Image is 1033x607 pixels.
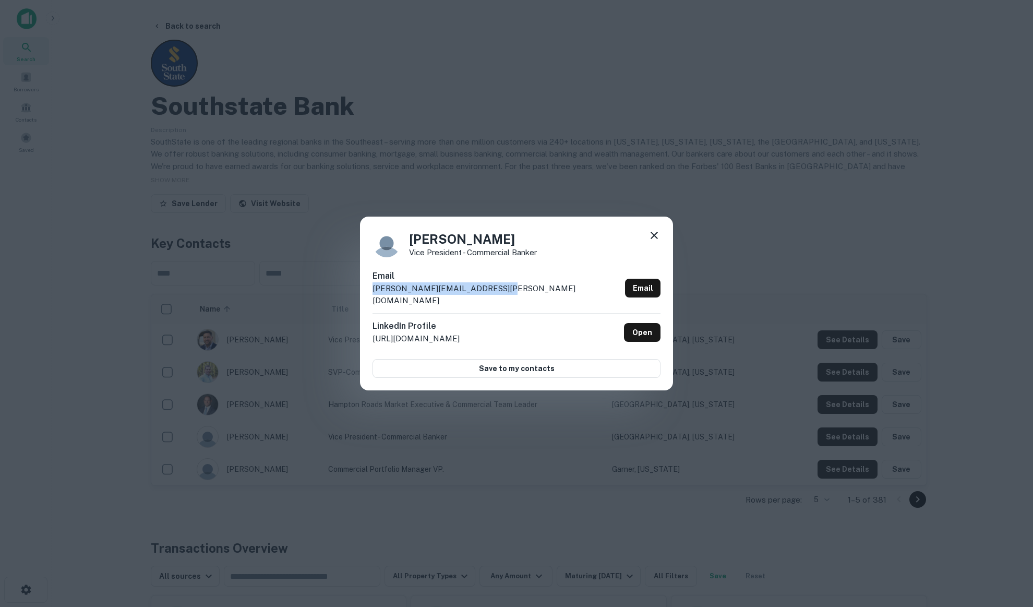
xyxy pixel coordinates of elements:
[981,490,1033,540] iframe: Chat Widget
[373,332,460,345] p: [URL][DOMAIN_NAME]
[409,248,537,256] p: Vice President - Commercial Banker
[373,270,621,282] h6: Email
[373,320,460,332] h6: LinkedIn Profile
[624,323,660,342] a: Open
[373,359,660,378] button: Save to my contacts
[373,229,401,257] img: 9c8pery4andzj6ohjkjp54ma2
[409,230,537,248] h4: [PERSON_NAME]
[373,282,621,307] p: [PERSON_NAME][EMAIL_ADDRESS][PERSON_NAME][DOMAIN_NAME]
[625,279,660,297] a: Email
